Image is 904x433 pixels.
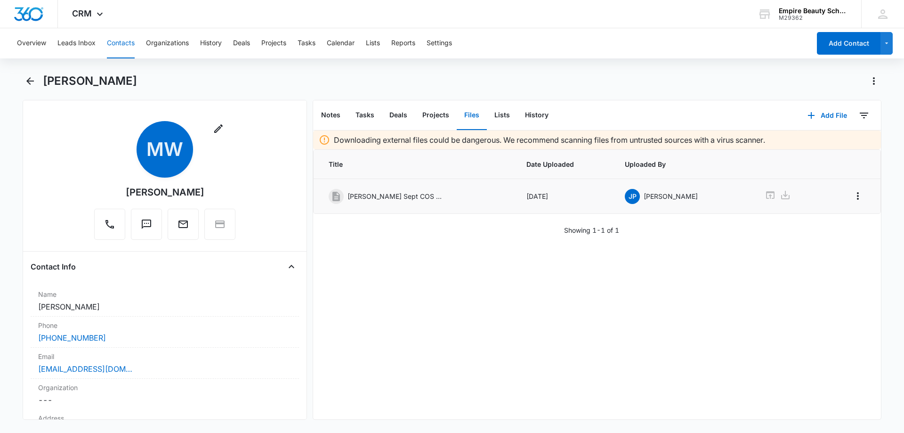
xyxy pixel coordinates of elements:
button: Tasks [348,101,382,130]
label: Address [38,413,291,423]
button: Calendar [327,28,355,58]
a: [PHONE_NUMBER] [38,332,106,343]
button: Leads Inbox [57,28,96,58]
button: Organizations [146,28,189,58]
button: Overview [17,28,46,58]
button: Settings [427,28,452,58]
button: Back [23,74,37,89]
h4: Contact Info [31,261,76,272]
span: MW [137,121,193,178]
div: account id [779,15,847,21]
label: Organization [38,383,291,392]
a: Email [168,223,199,231]
button: Deals [233,28,250,58]
button: Contacts [107,28,135,58]
button: Deals [382,101,415,130]
button: Filters [856,108,872,123]
button: Overflow Menu [850,188,865,204]
button: Add Contact [817,32,880,55]
dd: --- [38,394,291,406]
button: Add File [798,104,856,127]
label: Email [38,351,291,361]
p: [PERSON_NAME] Sept COS 2025.pdf [347,191,442,201]
button: Notes [314,101,348,130]
label: Phone [38,320,291,330]
button: Tasks [298,28,315,58]
a: [EMAIL_ADDRESS][DOMAIN_NAME] [38,363,132,375]
button: Projects [261,28,286,58]
a: Call [94,223,125,231]
button: History [517,101,556,130]
button: Reports [391,28,415,58]
button: Lists [487,101,517,130]
button: Call [94,209,125,240]
div: Email[EMAIL_ADDRESS][DOMAIN_NAME] [31,348,299,379]
span: Title [329,159,504,169]
div: Organization--- [31,379,299,409]
button: Text [131,209,162,240]
span: Uploaded By [625,159,742,169]
p: Downloading external files could be dangerous. We recommend scanning files from untrusted sources... [334,134,765,146]
p: Showing 1-1 of 1 [564,225,619,235]
div: [PERSON_NAME] [126,185,204,199]
button: Projects [415,101,457,130]
div: Name[PERSON_NAME] [31,286,299,317]
span: JP [625,189,640,204]
td: [DATE] [515,179,614,214]
span: CRM [72,8,92,18]
button: Email [168,209,199,240]
p: [PERSON_NAME] [644,191,698,201]
button: Actions [866,74,881,89]
label: Name [38,289,291,299]
div: Phone[PHONE_NUMBER] [31,317,299,348]
dd: [PERSON_NAME] [38,301,291,312]
div: account name [779,7,847,15]
button: Close [284,259,299,274]
h1: [PERSON_NAME] [43,74,137,88]
a: Text [131,223,162,231]
button: Files [457,101,487,130]
div: Open [750,164,778,186]
button: History [200,28,222,58]
button: Lists [366,28,380,58]
span: Date Uploaded [526,159,603,169]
